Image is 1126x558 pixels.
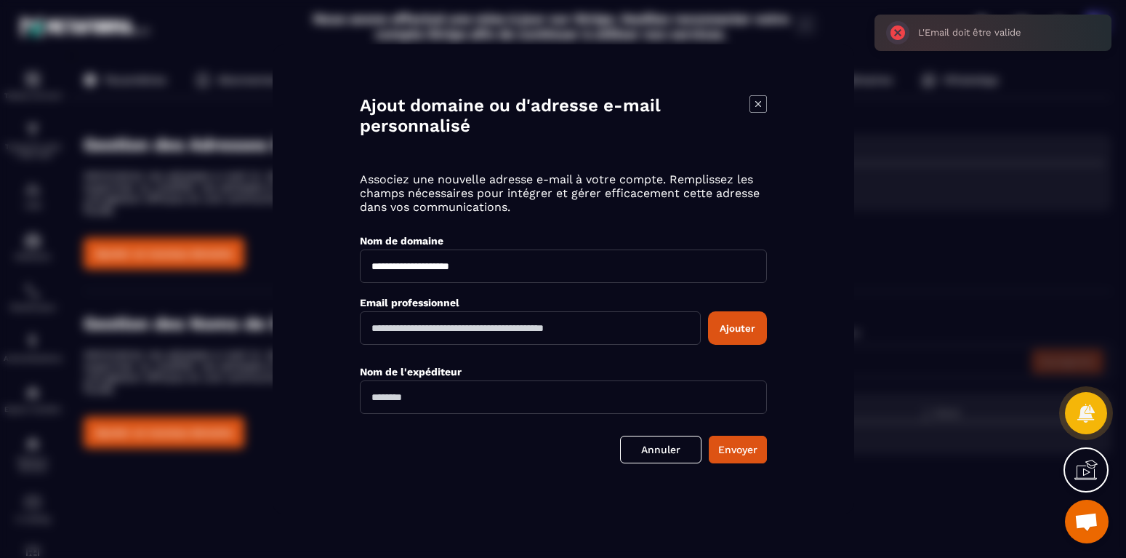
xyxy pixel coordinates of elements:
label: Nom de domaine [360,235,443,247]
label: Nom de l'expéditeur [360,366,462,378]
p: Associez une nouvelle adresse e-mail à votre compte. Remplissez les champs nécessaires pour intég... [360,172,767,214]
a: Annuler [620,436,701,463]
a: Open chat [1065,500,1109,543]
button: Envoyer [709,436,767,463]
label: Email professionnel [360,297,459,308]
button: Ajouter [708,311,767,345]
h4: Ajout domaine ou d'adresse e-mail personnalisé [360,95,749,136]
